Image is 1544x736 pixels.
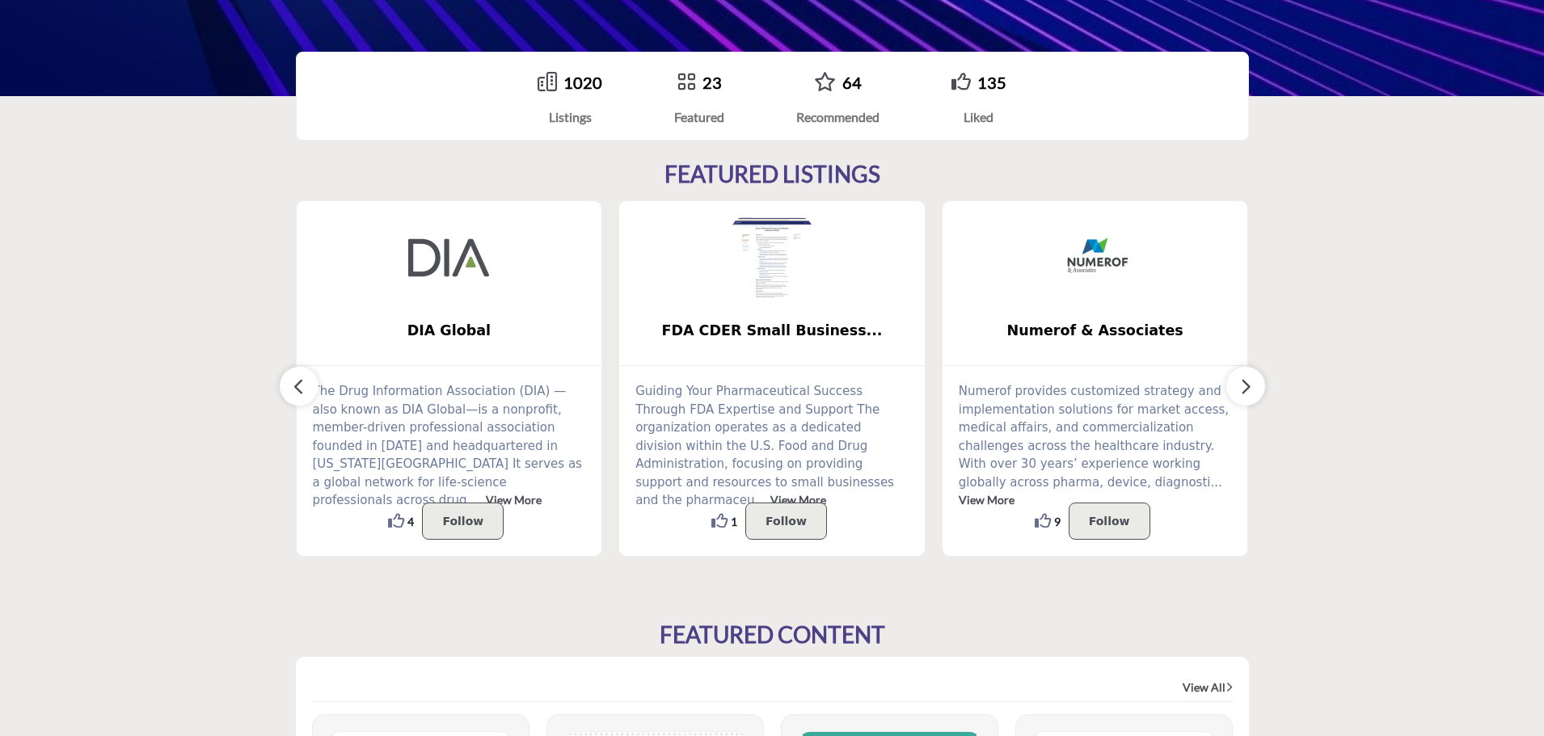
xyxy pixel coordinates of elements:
[643,320,901,341] span: FDA CDER Small Business...
[407,513,414,530] span: 4
[313,382,586,510] p: The Drug Information Association (DIA) —also known as DIA Global—is a nonprofit, member-driven pr...
[967,320,1224,341] span: Numerof & Associates
[677,72,696,94] a: Go to Featured
[442,511,483,531] p: Follow
[951,72,971,91] i: Go to Liked
[702,73,722,92] a: 23
[674,107,724,127] div: Featured
[967,309,1224,352] b: Numerof & Associates
[408,217,489,298] img: DIA Global
[1183,679,1233,696] a: View All
[619,309,925,352] a: FDA CDER Small Business...
[796,107,880,127] div: Recommended
[470,493,482,507] span: ...
[814,72,836,94] a: Go to Recommended
[563,73,602,92] a: 1020
[422,503,504,540] button: Follow
[1210,475,1221,490] span: ...
[321,320,578,341] span: DIA Global
[321,309,578,352] b: DIA Global
[1089,511,1130,531] p: Follow
[297,309,602,352] a: DIA Global
[959,493,1015,507] a: View More
[842,73,862,92] a: 64
[745,503,827,540] button: Follow
[643,309,901,352] b: FDA CDER Small Business and Industry Assistance (SBIA)
[959,382,1232,510] p: Numerof provides customized strategy and implementation solutions for market access, medical affa...
[943,309,1248,352] a: Numerof & Associates
[486,493,542,507] a: View More
[664,161,880,188] h2: FEATURED LISTINGS
[770,493,826,507] a: View More
[766,511,807,531] p: Follow
[635,382,909,510] p: Guiding Your Pharmaceutical Success Through FDA Expertise and Support The organization operates a...
[1054,513,1061,530] span: 9
[538,107,602,127] div: Listings
[754,493,766,507] span: ...
[731,513,737,530] span: 1
[732,217,812,298] img: FDA CDER Small Business and Industry Assistance (SBIA)
[1055,217,1136,298] img: Numerof & Associates
[660,621,885,649] h2: FEATURED CONTENT
[1069,503,1150,540] button: Follow
[977,73,1006,92] a: 135
[951,107,1006,127] div: Liked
